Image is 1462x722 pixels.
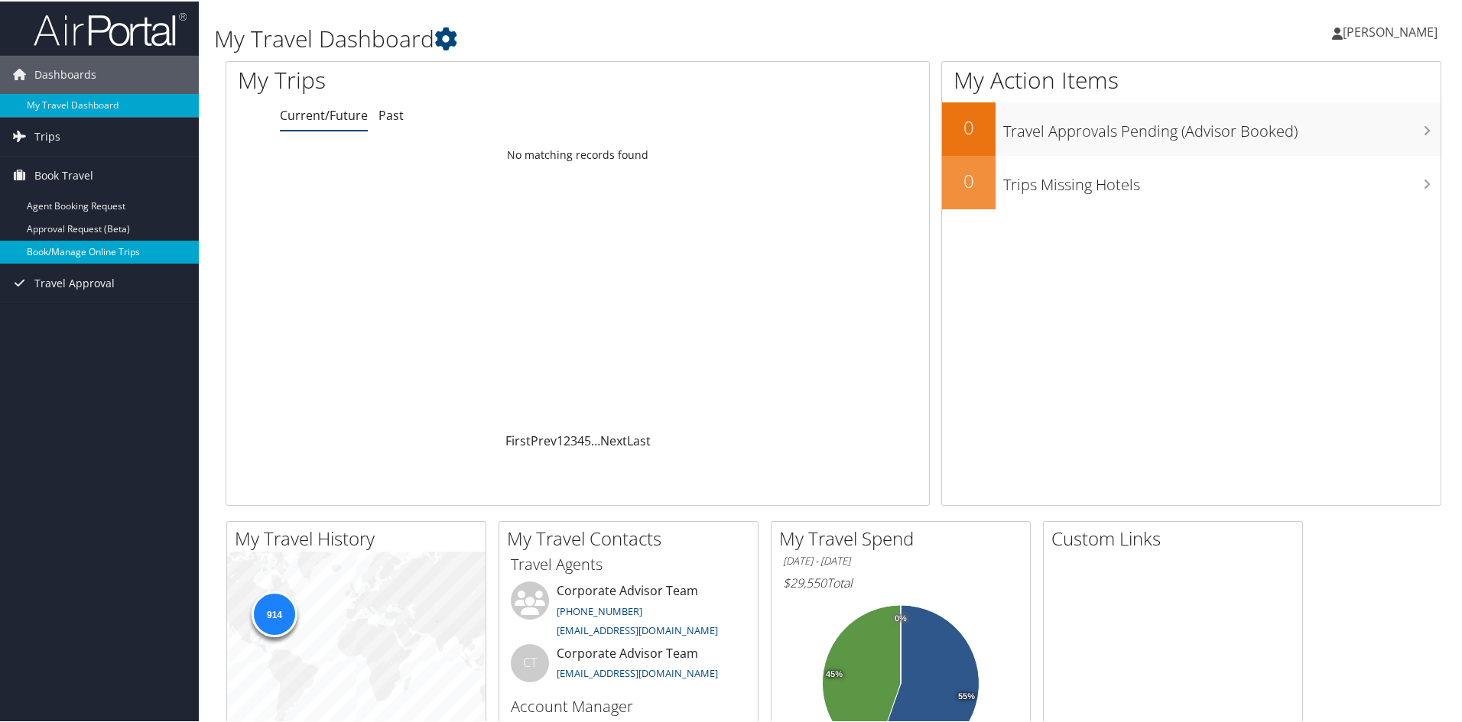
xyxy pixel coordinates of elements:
[895,613,907,622] tspan: 0%
[600,431,627,448] a: Next
[505,431,531,448] a: First
[531,431,557,448] a: Prev
[34,116,60,154] span: Trips
[1003,112,1441,141] h3: Travel Approvals Pending (Advisor Booked)
[942,63,1441,95] h1: My Action Items
[34,155,93,193] span: Book Travel
[570,431,577,448] a: 3
[1051,524,1302,550] h2: Custom Links
[507,524,758,550] h2: My Travel Contacts
[511,694,746,716] h3: Account Manager
[238,63,625,95] h1: My Trips
[557,603,642,617] a: [PHONE_NUMBER]
[942,167,996,193] h2: 0
[280,105,368,122] a: Current/Future
[34,10,187,46] img: airportal-logo.png
[826,669,843,678] tspan: 45%
[577,431,584,448] a: 4
[584,431,591,448] a: 5
[1343,22,1438,39] span: [PERSON_NAME]
[1332,8,1453,53] a: [PERSON_NAME]
[503,643,754,692] li: Corporate Advisor Team
[378,105,404,122] a: Past
[783,552,1019,567] h6: [DATE] - [DATE]
[942,101,1441,154] a: 0Travel Approvals Pending (Advisor Booked)
[235,524,486,550] h2: My Travel History
[252,590,297,636] div: 914
[34,54,96,92] span: Dashboards
[557,622,718,636] a: [EMAIL_ADDRESS][DOMAIN_NAME]
[557,431,564,448] a: 1
[591,431,600,448] span: …
[226,140,929,167] td: No matching records found
[958,691,975,700] tspan: 55%
[1003,165,1441,194] h3: Trips Missing Hotels
[779,524,1030,550] h2: My Travel Spend
[511,643,549,681] div: CT
[557,665,718,678] a: [EMAIL_ADDRESS][DOMAIN_NAME]
[942,113,996,139] h2: 0
[503,580,754,643] li: Corporate Advisor Team
[564,431,570,448] a: 2
[942,154,1441,208] a: 0Trips Missing Hotels
[34,263,115,301] span: Travel Approval
[783,573,1019,590] h6: Total
[627,431,651,448] a: Last
[214,21,1040,53] h1: My Travel Dashboard
[783,573,827,590] span: $29,550
[511,552,746,574] h3: Travel Agents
